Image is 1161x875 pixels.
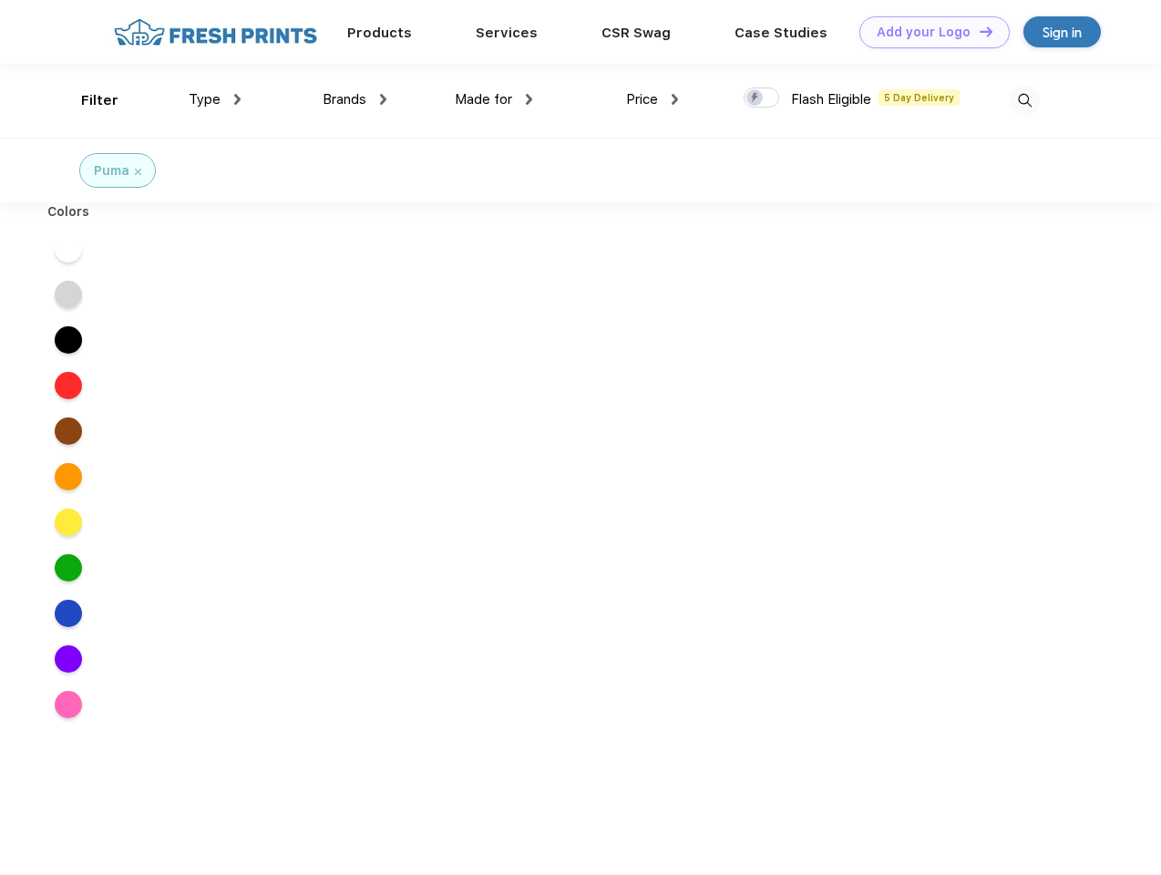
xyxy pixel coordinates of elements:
[81,90,118,111] div: Filter
[34,202,104,221] div: Colors
[626,91,658,108] span: Price
[380,94,386,105] img: dropdown.png
[672,94,678,105] img: dropdown.png
[323,91,366,108] span: Brands
[791,91,871,108] span: Flash Eligible
[476,25,538,41] a: Services
[189,91,221,108] span: Type
[1010,86,1040,116] img: desktop_search.svg
[878,89,960,106] span: 5 Day Delivery
[601,25,671,41] a: CSR Swag
[135,169,141,175] img: filter_cancel.svg
[347,25,412,41] a: Products
[877,25,971,40] div: Add your Logo
[526,94,532,105] img: dropdown.png
[234,94,241,105] img: dropdown.png
[94,161,129,180] div: Puma
[1023,16,1101,47] a: Sign in
[455,91,512,108] span: Made for
[1043,22,1082,43] div: Sign in
[980,26,992,36] img: DT
[108,16,323,48] img: fo%20logo%202.webp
